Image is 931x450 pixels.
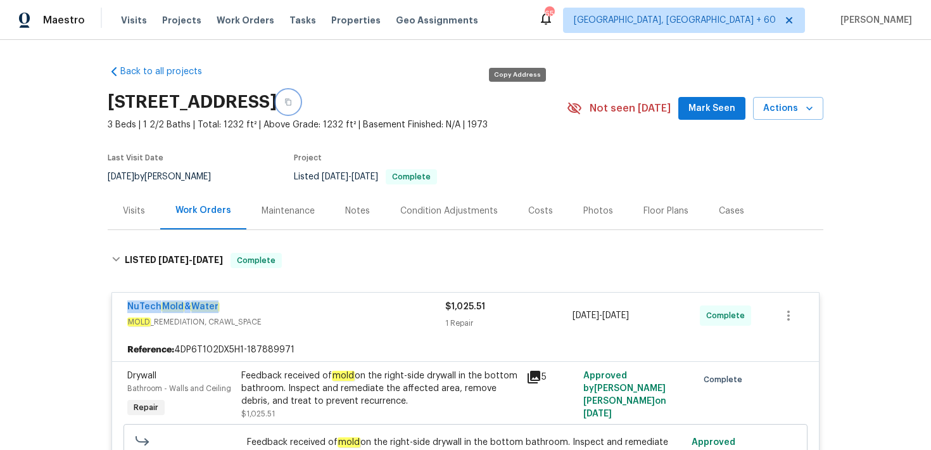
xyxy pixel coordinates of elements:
[127,344,174,356] b: Reference:
[643,205,688,217] div: Floor Plans
[331,14,381,27] span: Properties
[590,102,671,115] span: Not seen [DATE]
[704,373,747,386] span: Complete
[158,255,223,264] span: -
[127,385,231,392] span: Bathroom - Walls and Ceiling
[162,14,201,27] span: Projects
[322,172,378,181] span: -
[763,101,813,117] span: Actions
[193,255,223,264] span: [DATE]
[108,240,823,281] div: LISTED [DATE]-[DATE]Complete
[112,338,819,361] div: 4DP6T102DX5H1-187889971
[241,410,275,418] span: $1,025.51
[129,401,163,414] span: Repair
[573,311,599,320] span: [DATE]
[123,205,145,217] div: Visits
[294,154,322,162] span: Project
[526,370,576,385] div: 5
[127,302,219,311] a: NuTechMold&Water
[241,370,519,408] div: Feedback received of on the right-side drywall in the bottom bathroom. Inspect and remediate the ...
[719,205,744,217] div: Cases
[43,14,85,27] span: Maestro
[108,65,229,78] a: Back to all projects
[108,169,226,184] div: by [PERSON_NAME]
[262,205,315,217] div: Maintenance
[545,8,554,20] div: 653
[583,205,613,217] div: Photos
[127,318,151,326] em: MOLD
[332,371,355,381] em: mold
[289,16,316,25] span: Tasks
[125,253,223,268] h6: LISTED
[161,302,184,312] em: Mold
[294,172,437,181] span: Listed
[602,311,629,320] span: [DATE]
[158,255,189,264] span: [DATE]
[345,205,370,217] div: Notes
[387,173,436,181] span: Complete
[688,101,735,117] span: Mark Seen
[396,14,478,27] span: Geo Assignments
[574,14,776,27] span: [GEOGRAPHIC_DATA], [GEOGRAPHIC_DATA] + 60
[706,309,750,322] span: Complete
[191,302,219,312] em: Water
[127,316,445,328] span: _REMEDIATION, CRAWL_SPACE
[217,14,274,27] span: Work Orders
[127,371,156,380] span: Drywall
[108,172,134,181] span: [DATE]
[445,302,485,311] span: $1,025.51
[753,97,823,120] button: Actions
[573,309,629,322] span: -
[445,317,573,330] div: 1 Repair
[175,204,231,217] div: Work Orders
[583,371,666,418] span: Approved by [PERSON_NAME] [PERSON_NAME] on
[583,409,612,418] span: [DATE]
[400,205,498,217] div: Condition Adjustments
[528,205,553,217] div: Costs
[322,172,348,181] span: [DATE]
[108,119,567,131] span: 3 Beds | 1 2/2 Baths | Total: 1232 ft² | Above Grade: 1232 ft² | Basement Finished: N/A | 1973
[121,14,147,27] span: Visits
[835,14,912,27] span: [PERSON_NAME]
[108,154,163,162] span: Last Visit Date
[351,172,378,181] span: [DATE]
[678,97,745,120] button: Mark Seen
[108,96,277,108] h2: [STREET_ADDRESS]
[338,437,360,447] em: mold
[232,254,281,267] span: Complete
